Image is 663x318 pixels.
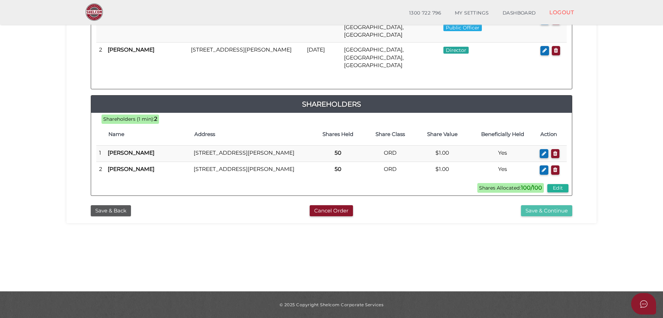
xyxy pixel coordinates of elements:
[96,162,105,178] td: 2
[304,43,341,73] td: [DATE]
[448,6,496,20] a: MY SETTINGS
[91,205,131,217] button: Save & Back
[341,12,441,43] td: [GEOGRAPHIC_DATA], [GEOGRAPHIC_DATA], [GEOGRAPHIC_DATA]
[472,131,534,137] h4: Beneficially Held
[108,46,154,53] b: [PERSON_NAME]
[108,131,187,137] h4: Name
[443,47,469,54] span: Director
[194,131,308,137] h4: Address
[96,43,105,73] td: 2
[108,166,154,172] b: [PERSON_NAME]
[496,6,543,20] a: DASHBOARD
[364,145,416,162] td: ORD
[154,116,157,122] b: 2
[72,302,591,308] div: © 2025 Copyright Shelcom Corporate Services
[341,43,441,73] td: [GEOGRAPHIC_DATA], [GEOGRAPHIC_DATA], [GEOGRAPHIC_DATA]
[468,162,537,178] td: Yes
[547,184,568,192] button: Edit
[368,131,413,137] h4: Share Class
[402,6,448,20] a: 1300 722 796
[188,43,304,73] td: [STREET_ADDRESS][PERSON_NAME]
[468,145,537,162] td: Yes
[103,116,154,122] span: Shareholders (1 min):
[477,183,544,193] span: Shares Allocated:
[191,145,312,162] td: [STREET_ADDRESS][PERSON_NAME]
[540,131,563,137] h4: Action
[521,184,542,191] b: 100/100
[310,205,353,217] button: Cancel Order
[304,12,341,43] td: [DATE]
[96,12,105,43] td: 1
[191,162,312,178] td: [STREET_ADDRESS][PERSON_NAME]
[188,12,304,43] td: [STREET_ADDRESS][PERSON_NAME]
[335,149,341,156] b: 50
[315,131,361,137] h4: Shares Held
[108,149,154,156] b: [PERSON_NAME]
[335,166,341,172] b: 50
[631,293,656,315] button: Open asap
[96,145,105,162] td: 1
[420,131,465,137] h4: Share Value
[416,162,468,178] td: $1.00
[443,24,482,31] span: Public Officer
[521,205,572,217] button: Save & Continue
[91,99,572,110] a: Shareholders
[416,145,468,162] td: $1.00
[542,5,581,19] a: LOGOUT
[364,162,416,178] td: ORD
